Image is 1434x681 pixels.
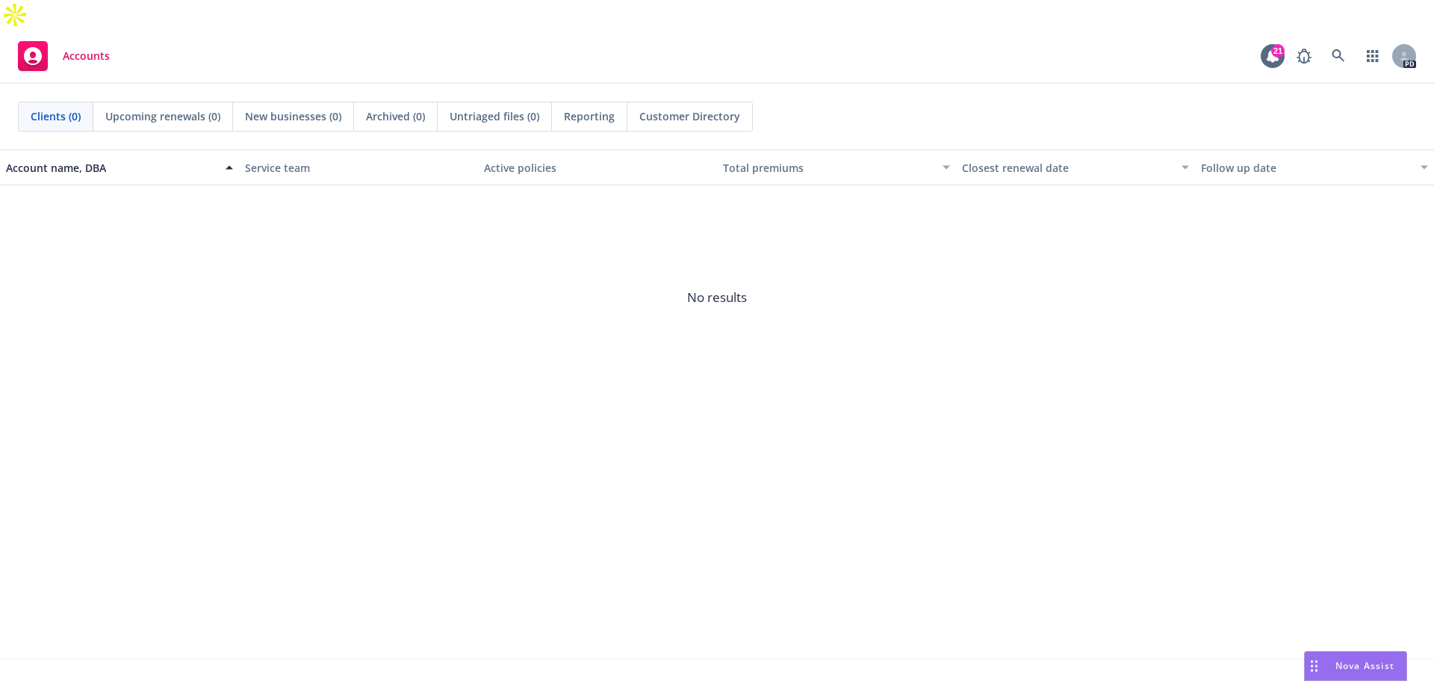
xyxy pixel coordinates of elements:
div: Active policies [484,160,711,176]
span: Untriaged files (0) [450,108,539,124]
div: Closest renewal date [962,160,1173,176]
div: Follow up date [1201,160,1412,176]
span: Reporting [564,108,615,124]
div: Account name, DBA [6,160,217,176]
a: Report a Bug [1289,41,1319,71]
div: Total premiums [723,160,934,176]
button: Active policies [478,150,717,185]
a: Switch app [1358,41,1388,71]
div: 21 [1271,44,1285,58]
a: Accounts [12,35,116,77]
span: Archived (0) [366,108,425,124]
span: Upcoming renewals (0) [105,108,220,124]
span: Accounts [63,50,110,62]
span: Nova Assist [1335,659,1394,672]
div: Service team [245,160,472,176]
button: Service team [239,150,478,185]
span: Clients (0) [31,108,81,124]
button: Closest renewal date [956,150,1195,185]
span: Customer Directory [639,108,740,124]
button: Follow up date [1195,150,1434,185]
a: Search [1323,41,1353,71]
div: Drag to move [1305,652,1323,680]
button: Nova Assist [1304,651,1407,681]
span: New businesses (0) [245,108,341,124]
button: Total premiums [717,150,956,185]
